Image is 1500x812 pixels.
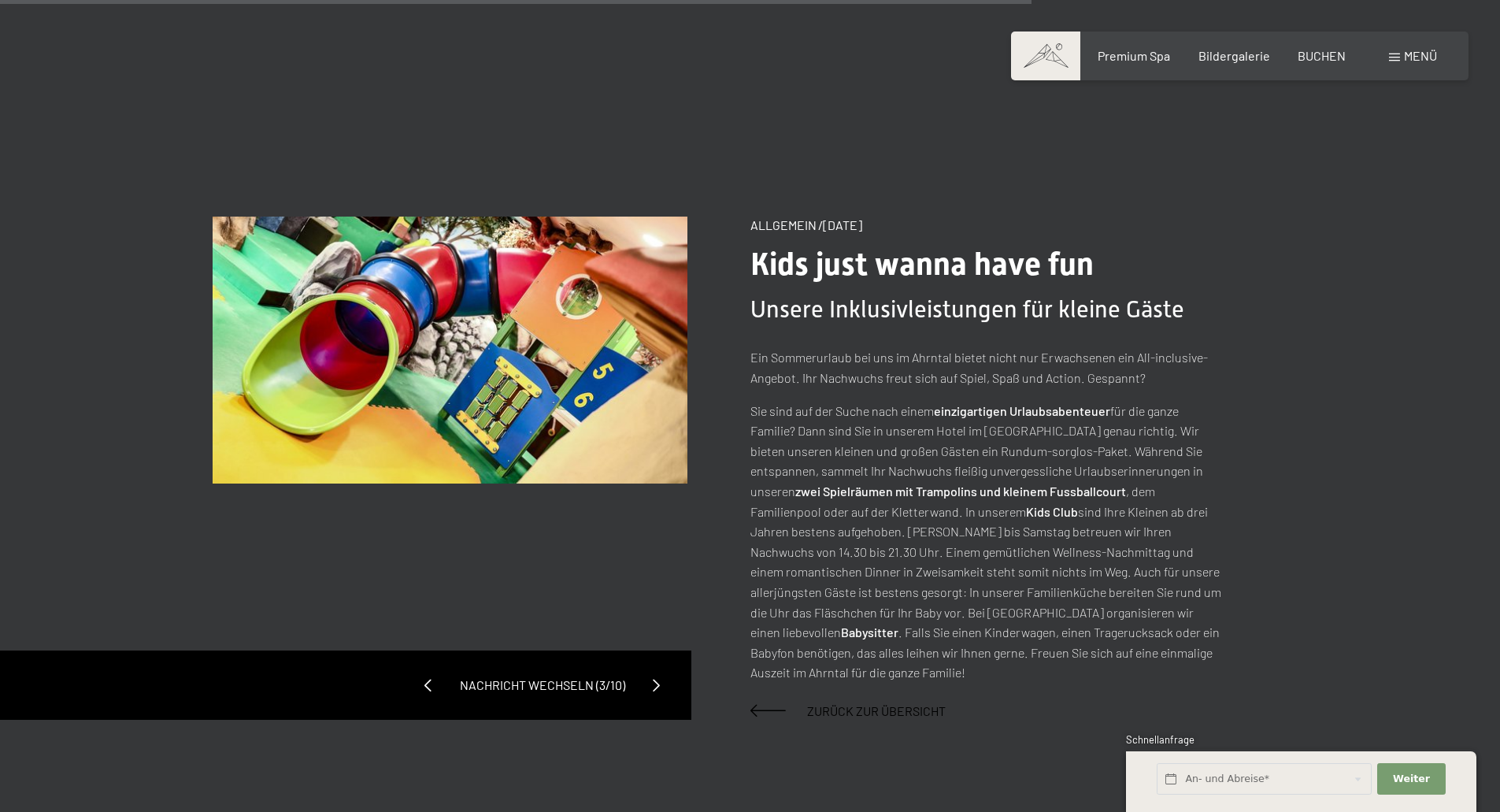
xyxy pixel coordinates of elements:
[213,217,687,484] img: Perfekt für Eltern, perfekt für Kinder
[1377,763,1445,795] button: Weiter
[818,217,823,232] span: /
[750,246,1094,283] span: Kids just wanna have fun
[750,296,1184,323] span: Unsere Inklusivleistungen für kleine Gäste
[1198,48,1270,63] a: Bildergalerie
[1098,48,1170,63] a: Premium Spa
[750,703,946,718] a: Zurück zur Übersicht
[795,484,1126,499] strong: zwei Spielräumen mit Trampolins und kleinem Fussballcourt
[807,703,946,718] span: Zurück zur Übersicht
[750,347,1225,387] p: Ein Sommerurlaub bei uns im Ahrntal bietet nicht nur Erwachsenen ein All-inclusive-Angebot. Ihr N...
[1298,48,1346,63] a: BUCHEN
[1404,48,1437,63] span: Menü
[1393,772,1430,786] span: Weiter
[841,625,898,640] strong: Babysitter
[934,403,1110,418] strong: einzigartigen Urlaubsabenteuer
[818,217,862,232] span: [DATE]
[447,677,638,694] span: Nachricht wechseln (3/10)
[1126,733,1194,746] span: Schnellanfrage
[1026,504,1078,519] strong: Kids Club
[750,401,1225,683] p: Sie sind auf der Suche nach einem für die ganze Familie? Dann sind Sie in unserem Hotel im [GEOGR...
[750,217,817,232] span: Allgemein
